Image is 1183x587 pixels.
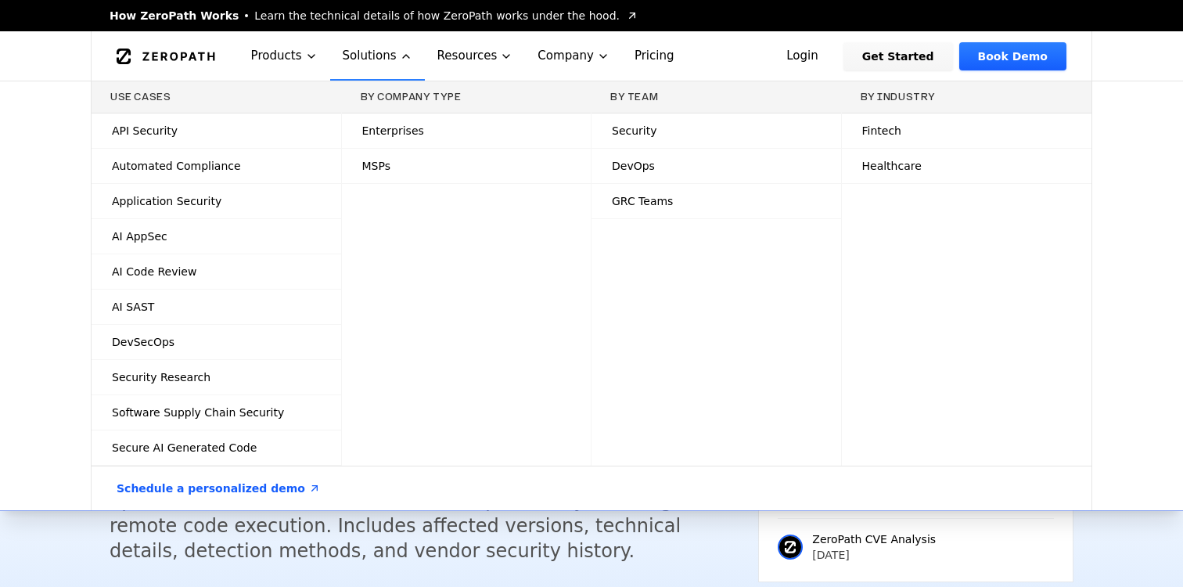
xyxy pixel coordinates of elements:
[110,91,322,103] h3: Use Cases
[959,42,1066,70] a: Book Demo
[254,8,620,23] span: Learn the technical details of how ZeroPath works under the hood.
[112,334,174,350] span: DevSecOps
[330,31,425,81] button: Solutions
[778,535,803,560] img: ZeroPath CVE Analysis
[92,219,341,254] a: AI AppSec
[92,290,341,324] a: AI SAST
[112,123,178,139] span: API Security
[812,547,936,563] p: [DATE]
[361,91,573,103] h3: By Company Type
[92,113,341,148] a: API Security
[842,113,1092,148] a: Fintech
[92,325,341,359] a: DevSecOps
[112,158,241,174] span: Automated Compliance
[112,264,196,279] span: AI Code Review
[862,123,901,139] span: Fintech
[862,158,922,174] span: Healthcare
[842,149,1092,183] a: Healthcare
[92,360,341,394] a: Security Research
[362,123,424,139] span: Enterprises
[92,149,341,183] a: Automated Compliance
[591,149,841,183] a: DevOps
[425,31,526,81] button: Resources
[92,430,341,465] a: Secure AI Generated Code
[92,395,341,430] a: Software Supply Chain Security
[112,405,284,420] span: Software Supply Chain Security
[861,91,1073,103] h3: By Industry
[612,193,673,209] span: GRC Teams
[525,31,622,81] button: Company
[768,42,837,70] a: Login
[112,193,221,209] span: Application Security
[91,31,1092,81] nav: Global
[112,369,210,385] span: Security Research
[843,42,953,70] a: Get Started
[92,254,341,289] a: AI Code Review
[92,184,341,218] a: Application Security
[112,299,154,315] span: AI SAST
[342,113,591,148] a: Enterprises
[239,31,330,81] button: Products
[362,158,390,174] span: MSPs
[610,91,822,103] h3: By Team
[591,184,841,218] a: GRC Teams
[591,113,841,148] a: Security
[612,123,657,139] span: Security
[112,229,167,244] span: AI AppSec
[110,8,239,23] span: How ZeroPath Works
[342,149,591,183] a: MSPs
[98,466,340,510] a: Schedule a personalized demo
[112,440,257,456] span: Secure AI Generated Code
[110,8,638,23] a: How ZeroPath WorksLearn the technical details of how ZeroPath works under the hood.
[612,158,655,174] span: DevOps
[622,31,687,81] a: Pricing
[812,531,936,547] p: ZeroPath CVE Analysis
